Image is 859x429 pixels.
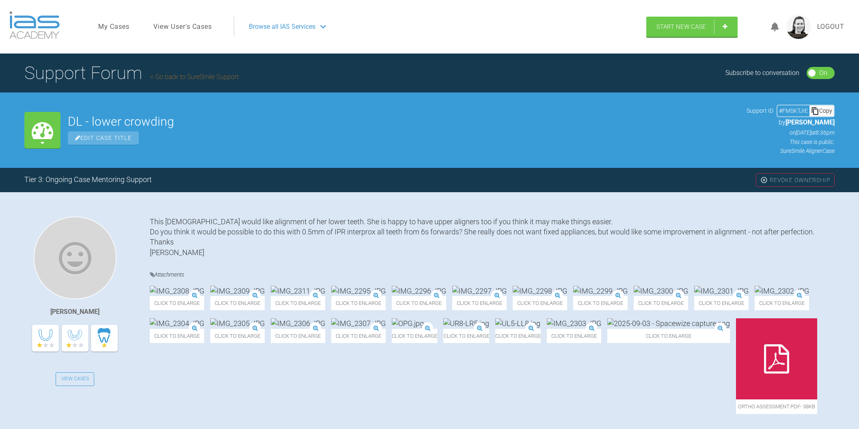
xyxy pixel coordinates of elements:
[809,105,834,116] div: Copy
[547,329,601,343] span: Click to enlarge
[24,174,152,186] div: Tier 3: Ongoing Case Mentoring Support
[452,296,507,310] span: Click to enlarge
[634,286,688,296] img: IMG_2300.JPG
[150,296,204,310] span: Click to enlarge
[747,106,773,115] span: Support ID
[249,21,315,32] span: Browse all IAS Services
[646,17,738,37] a: Start New Case
[392,318,424,328] img: OPG.jpg
[573,296,628,310] span: Click to enlarge
[756,173,835,187] div: Revoke Ownership
[452,286,507,296] img: IMG_2297.JPG
[34,217,117,299] img: Cathryn Sherlock
[153,21,212,32] a: View User's Cases
[271,286,325,296] img: IMG_2311.JPG
[271,318,325,328] img: IMG_2306.JPG
[755,286,809,296] img: IMG_2302.JPG
[656,23,706,30] span: Start New Case
[392,296,446,310] span: Click to enlarge
[819,68,827,78] div: On
[495,329,541,343] span: Click to enlarge
[98,21,129,32] a: My Cases
[24,59,239,87] h1: Support Forum
[747,146,835,155] p: SureSmile Aligner Case
[634,296,688,310] span: Click to enlarge
[777,106,809,115] div: # FMSKTJIE
[786,118,835,126] span: [PERSON_NAME]
[56,372,95,386] a: View Cases
[392,329,437,343] span: Click to enlarge
[210,318,265,328] img: IMG_2305.JPG
[331,329,386,343] span: Click to enlarge
[694,286,749,296] img: IMG_2301.JPG
[331,286,386,296] img: IMG_2295.JPG
[50,307,99,317] div: [PERSON_NAME]
[150,318,204,328] img: IMG_2304.JPG
[392,286,446,296] img: IMG_2296.JPG
[150,286,204,296] img: IMG_2308.JPG
[210,286,265,296] img: IMG_2309.JPG
[150,73,239,81] a: Go back to SureSmile Support
[331,318,386,328] img: IMG_2307.JPG
[513,286,567,296] img: IMG_2298.JPG
[694,296,749,310] span: Click to enlarge
[271,329,325,343] span: Click to enlarge
[736,399,817,414] span: Ortho assessment.pdf - 38KB
[607,318,730,328] img: 2025-09-03 - Spacewize capture.png
[547,318,601,328] img: IMG_2303.JPG
[68,131,139,145] span: Edit Case Title
[513,296,567,310] span: Click to enlarge
[210,329,265,343] span: Click to enlarge
[210,296,265,310] span: Click to enlarge
[271,296,325,310] span: Click to enlarge
[817,21,844,32] a: Logout
[150,217,835,257] div: This [DEMOGRAPHIC_DATA] would like alignment of her lower teeth. She is happy to have upper align...
[747,137,835,146] p: This case is public.
[786,15,811,39] img: profile.png
[725,68,799,78] div: Subscribe to conversation
[443,318,489,328] img: UR8-LR5.jpg
[9,11,60,39] img: logo-light.3e3ef733.png
[760,176,768,184] img: close.456c75e0.svg
[68,116,739,128] h2: DL - lower crowding
[573,286,628,296] img: IMG_2299.JPG
[607,329,730,343] span: Click to enlarge
[331,296,386,310] span: Click to enlarge
[150,270,835,280] h4: Attachments
[747,128,835,137] p: on [DATE] at 8:36pm
[150,329,204,343] span: Click to enlarge
[495,318,540,328] img: UL5-LL8.jpg
[747,117,835,128] p: by
[755,296,809,310] span: Click to enlarge
[443,329,489,343] span: Click to enlarge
